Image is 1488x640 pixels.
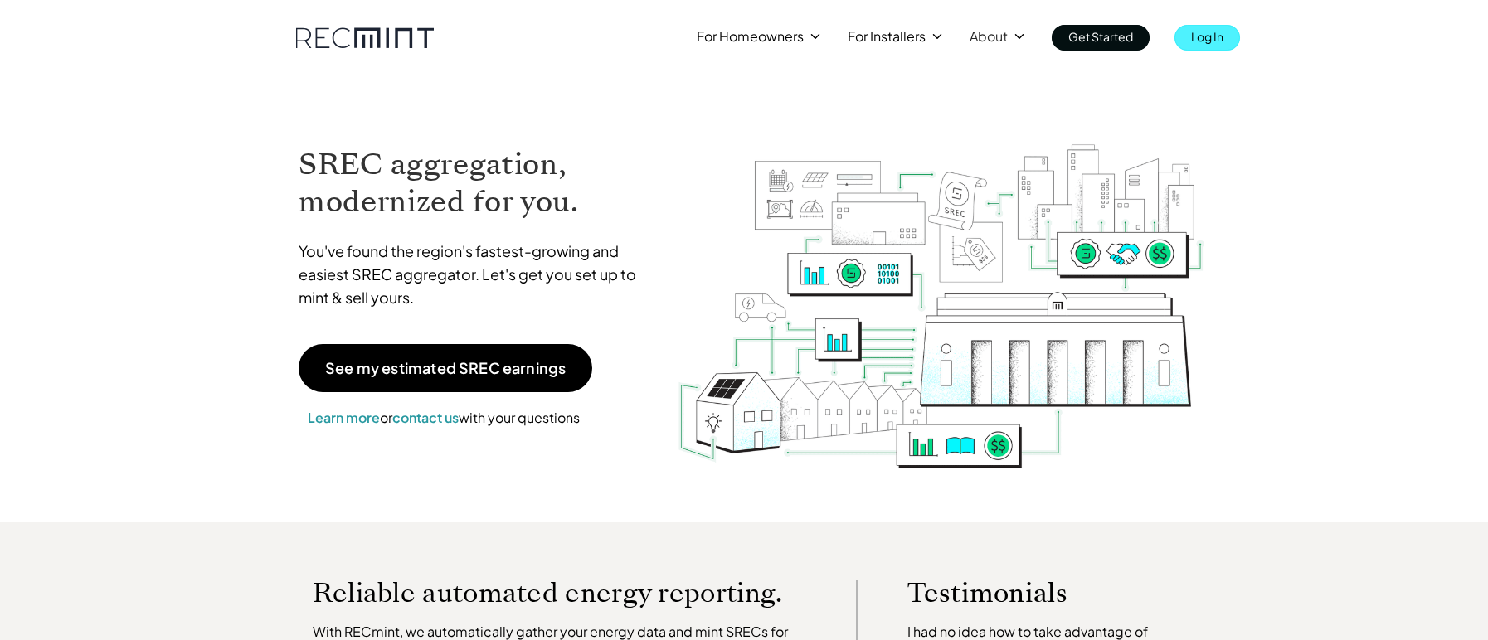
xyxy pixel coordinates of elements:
[1068,25,1133,48] p: Get Started
[313,580,807,605] p: Reliable automated energy reporting.
[697,25,804,48] p: For Homeowners
[299,240,652,309] p: You've found the region's fastest-growing and easiest SREC aggregator. Let's get you set up to mi...
[970,25,1008,48] p: About
[1052,25,1150,51] a: Get Started
[677,100,1206,473] img: RECmint value cycle
[308,409,380,426] a: Learn more
[907,580,1155,605] p: Testimonials
[325,361,566,376] p: See my estimated SREC earnings
[392,409,459,426] a: contact us
[848,25,926,48] p: For Installers
[1174,25,1240,51] a: Log In
[299,146,652,221] h1: SREC aggregation, modernized for you.
[299,407,589,429] p: or with your questions
[299,344,592,392] a: See my estimated SREC earnings
[1191,25,1223,48] p: Log In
